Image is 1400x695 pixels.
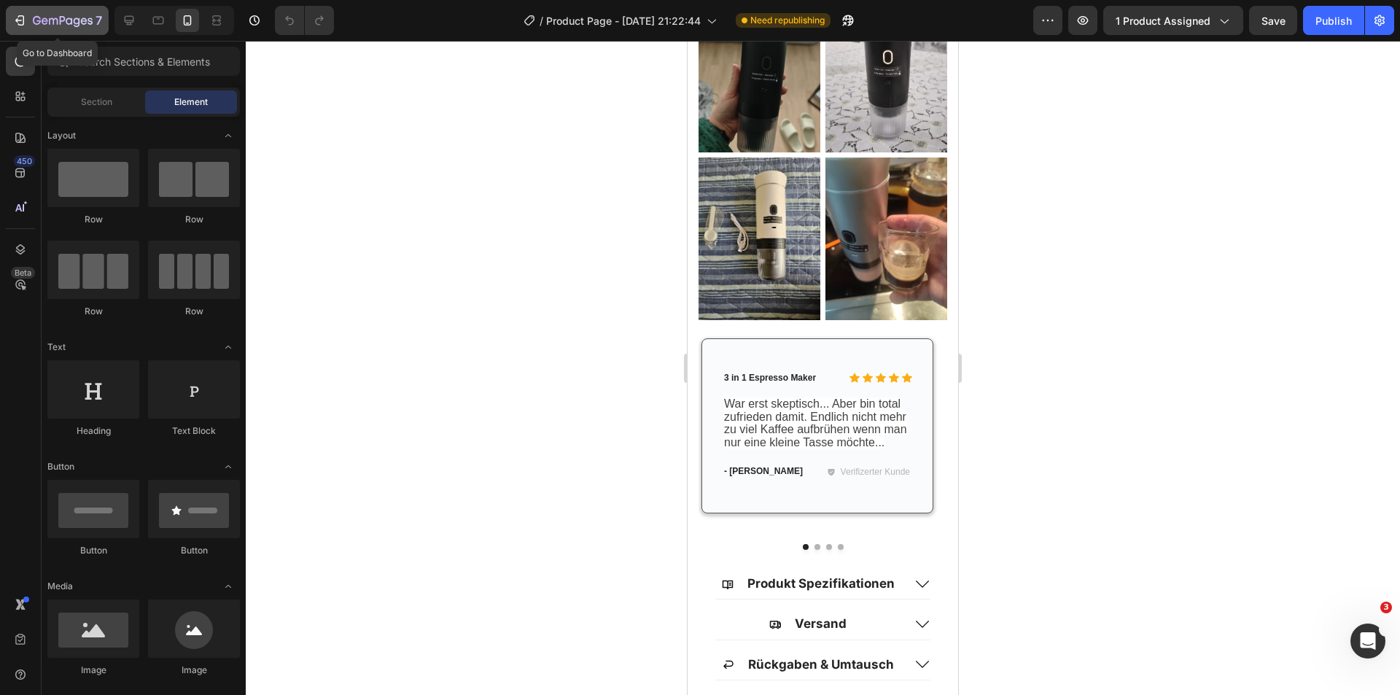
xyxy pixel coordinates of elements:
[96,12,102,29] p: 7
[148,664,240,677] div: Image
[47,460,74,473] span: Button
[1261,15,1286,27] span: Save
[11,267,35,279] div: Beta
[540,13,543,28] span: /
[217,455,240,478] span: Toggle open
[47,129,76,142] span: Layout
[115,503,121,509] button: Dot
[217,124,240,147] span: Toggle open
[1303,6,1364,35] button: Publish
[217,575,240,598] span: Toggle open
[1116,13,1210,28] span: 1 product assigned
[36,332,128,342] strong: 3 in 1 Espresso Maker
[153,424,222,438] p: Verifizerter Kunde
[14,155,35,167] div: 450
[139,503,144,509] button: Dot
[47,580,73,593] span: Media
[1380,602,1392,613] span: 3
[275,6,334,35] div: Undo/Redo
[1315,13,1352,28] div: Publish
[47,664,139,677] div: Image
[138,117,260,279] img: gempages_551383904624313558-ab9b7481-3492-44da-a5c2-e44412358603.jpg
[150,503,156,509] button: Dot
[1249,6,1297,35] button: Save
[47,47,240,76] input: Search Sections & Elements
[174,96,208,109] span: Element
[148,424,240,438] div: Text Block
[36,357,219,408] span: War erst skeptisch... Aber bin total zufrieden damit. Endlich nicht mehr zu viel Kaffee aufbrühen...
[47,341,66,354] span: Text
[148,305,240,318] div: Row
[61,616,206,631] span: Rückgaben & Umtausch
[546,13,701,28] span: Product Page - [DATE] 21:22:44
[750,14,825,27] span: Need republishing
[11,117,133,279] img: gempages_551383904624313558-ef350a33-6773-4fbe-b0de-1d16b8354456.jpg
[47,424,139,438] div: Heading
[1103,6,1243,35] button: 1 product assigned
[60,535,207,550] span: Produkt Spezifikationen
[6,6,109,35] button: 7
[1350,624,1385,659] iframe: Intercom live chat
[127,503,133,509] button: Dot
[47,305,139,318] div: Row
[47,213,139,226] div: Row
[47,544,139,557] div: Button
[148,213,240,226] div: Row
[107,575,159,590] span: Versand
[81,96,112,109] span: Section
[148,544,240,557] div: Button
[36,425,125,437] p: - [PERSON_NAME]
[217,335,240,359] span: Toggle open
[688,41,958,695] iframe: Design area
